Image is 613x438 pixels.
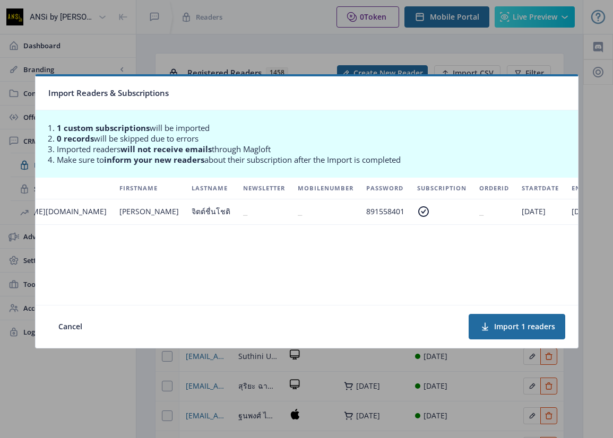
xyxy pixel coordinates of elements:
[119,206,179,216] span: [PERSON_NAME]
[185,178,237,199] th: lastname
[515,178,565,199] th: startDate
[469,314,565,339] button: Import 1 readers
[565,178,609,199] th: endDate
[48,314,92,339] button: Cancel
[192,206,230,216] span: จิตต์ชื่นโชติ
[120,144,212,154] b: will not receive emails
[104,154,204,165] b: inform your new readers
[57,144,573,154] li: Imported readers through Magloft
[572,206,595,216] span: [DATE]
[411,178,473,199] th: subscription
[113,178,185,199] th: firstname
[57,133,573,144] li: will be skipped due to errors
[360,178,411,199] th: password
[479,206,484,216] span: ⎯
[298,206,302,216] span: ⎯
[243,206,247,216] span: ⎯
[57,133,94,144] b: 0 records
[36,76,578,110] nb-card-header: Import Readers & Subscriptions
[291,178,360,199] th: mobileNumber
[473,178,515,199] th: orderId
[57,122,573,133] li: will be imported
[522,206,546,216] span: [DATE]
[366,206,404,216] span: 891558401
[57,122,150,133] b: 1 custom subscriptions
[57,154,573,165] li: Make sure to about their subscription after the Import is completed
[237,178,291,199] th: newsletter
